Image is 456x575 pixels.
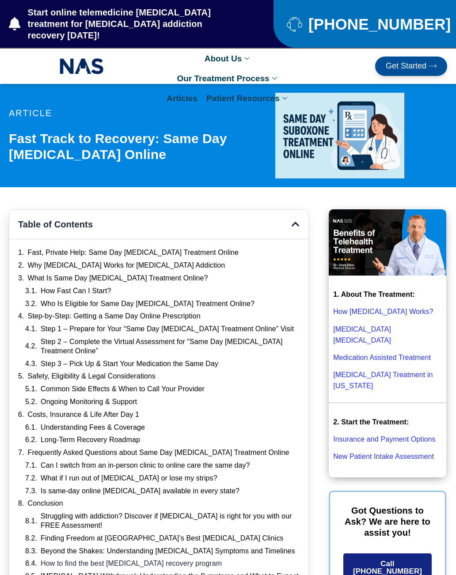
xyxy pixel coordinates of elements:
[333,354,431,361] a: Medication Assisted Treatment
[333,308,433,315] a: How [MEDICAL_DATA] Works?
[28,499,63,508] a: Conclusion
[343,505,432,538] p: Got Questions to Ask? We are here to assist you!
[41,385,205,394] a: Common Side Effects & When to Call Your Provider
[28,372,156,381] a: Safety, Eligibility & Legal Considerations
[162,88,202,108] a: Articles
[329,209,446,275] img: Benefits of Telehealth Suboxone Treatment that you should know
[41,299,255,309] a: Who Is Eligible for Same Day [MEDICAL_DATA] Treatment Online?
[28,274,208,283] a: What Is Same Day [MEDICAL_DATA] Treatment Online?
[350,560,425,575] span: Call [PHONE_NUMBER]
[306,19,451,30] span: [PHONE_NUMBER]
[375,57,447,76] a: Get Started
[333,418,409,426] strong: 2. Start the Treatment:
[9,131,232,163] h1: Fast Track to Recovery: Same Day [MEDICAL_DATA] Online
[41,337,300,356] a: Step 2 – Complete the Virtual Assessment for “Same Day [MEDICAL_DATA] Treatment Online”
[200,49,256,68] a: About Us
[41,287,111,296] a: How Fast Can I Start?
[41,547,295,556] a: Beyond the Shakes: Understanding [MEDICAL_DATA] Symptoms and Timelines
[41,461,250,470] a: Can I switch from an in-person clinic to online care the same day?
[287,16,434,32] a: [PHONE_NUMBER]
[41,397,137,407] a: Ongoing Monitoring & Support
[333,453,434,460] a: New Patient Intake Assessment
[28,410,140,420] a: Costs, Insurance & Life After Day 1
[28,261,225,270] a: Why [MEDICAL_DATA] Works for [MEDICAL_DATA] Addiction
[41,423,145,432] a: Understanding Fees & Coverage
[41,512,300,530] a: Struggling with addiction? Discover if [MEDICAL_DATA] is right for you with our FREE Assessment!
[41,325,294,334] a: Step 1 – Prepare for Your “Same Day [MEDICAL_DATA] Treatment Online” Visit
[26,7,239,41] span: Start online telemedicine [MEDICAL_DATA] treatment for [MEDICAL_DATA] addiction recovery [DATE]!
[28,312,201,321] a: Step-by-Step: Getting a Same Day Online Prescription
[9,109,232,117] p: article
[386,62,426,71] span: Get Started
[333,325,391,344] a: [MEDICAL_DATA] [MEDICAL_DATA]
[333,371,433,390] a: [MEDICAL_DATA] Treatment in [US_STATE]
[41,359,218,369] a: Step 3 – Pick Up & Start Your Medication the Same Day
[41,474,217,483] a: What if I run out of [MEDICAL_DATA] or lose my strips?
[41,559,222,568] a: How to find the best [MEDICAL_DATA] recovery program
[41,435,140,445] a: Long-Term Recovery Roadmap
[60,56,104,76] img: NAS_email_signature-removebg-preview.png
[172,68,283,88] a: Our Treatment Process
[28,448,289,458] a: Frequently Asked Questions about Same Day [MEDICAL_DATA] Treatment Online
[9,7,238,41] a: Start online telemedicine [MEDICAL_DATA] treatment for [MEDICAL_DATA] addiction recovery [DATE]!
[292,220,300,229] div: Close table of contents
[41,534,283,543] a: Finding Freedom at [GEOGRAPHIC_DATA]’s Best [MEDICAL_DATA] Clinics
[275,93,404,178] img: same day suboxone treatment online
[18,219,292,230] h4: Table of Contents
[41,487,239,496] a: Is same-day online [MEDICAL_DATA] available in every state?
[333,435,435,443] a: Insurance and Payment Options
[28,248,239,257] a: Fast, Private Help: Same Day [MEDICAL_DATA] Treatment Online
[333,291,415,298] strong: 1. About The Treatment:
[202,88,294,108] a: Patient Resources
